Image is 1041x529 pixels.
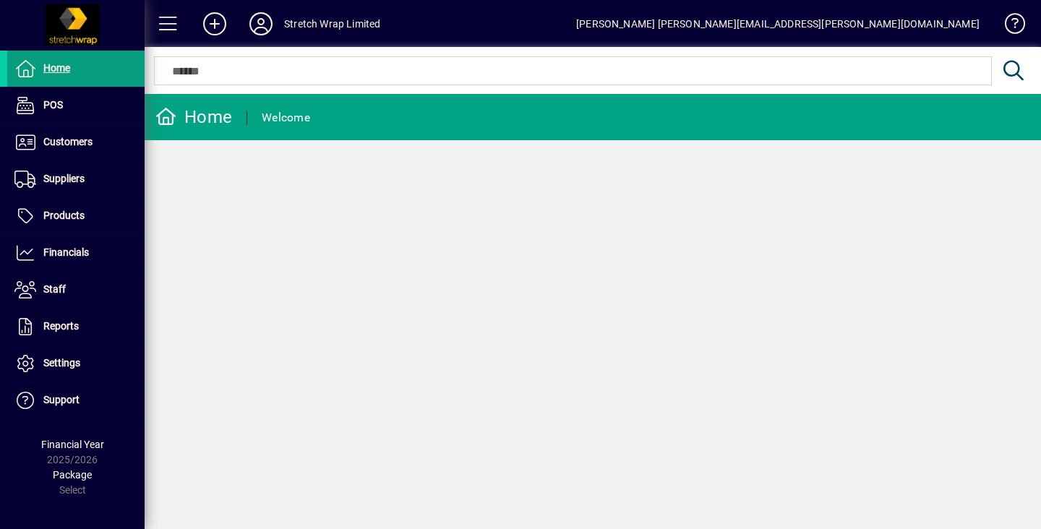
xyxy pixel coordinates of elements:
[7,272,145,308] a: Staff
[7,87,145,124] a: POS
[994,3,1023,50] a: Knowledge Base
[7,198,145,234] a: Products
[43,136,93,147] span: Customers
[43,210,85,221] span: Products
[7,124,145,160] a: Customers
[238,11,284,37] button: Profile
[155,106,232,129] div: Home
[41,439,104,450] span: Financial Year
[262,106,310,129] div: Welcome
[7,345,145,382] a: Settings
[284,12,381,35] div: Stretch Wrap Limited
[43,99,63,111] span: POS
[7,161,145,197] a: Suppliers
[43,357,80,369] span: Settings
[43,62,70,74] span: Home
[7,235,145,271] a: Financials
[43,246,89,258] span: Financials
[576,12,980,35] div: [PERSON_NAME] [PERSON_NAME][EMAIL_ADDRESS][PERSON_NAME][DOMAIN_NAME]
[7,382,145,418] a: Support
[192,11,238,37] button: Add
[53,469,92,481] span: Package
[7,309,145,345] a: Reports
[43,320,79,332] span: Reports
[43,283,66,295] span: Staff
[43,173,85,184] span: Suppliers
[43,394,80,405] span: Support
